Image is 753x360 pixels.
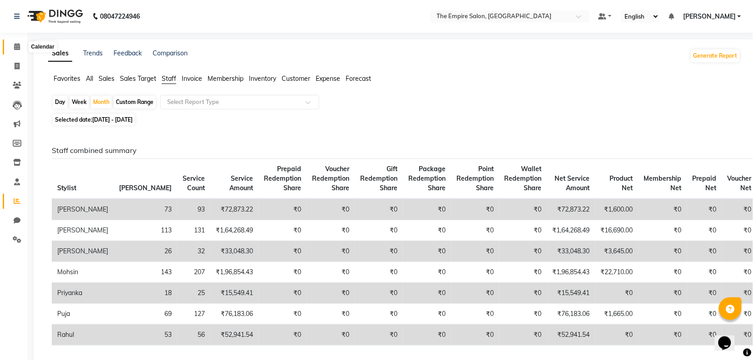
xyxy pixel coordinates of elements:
[52,199,114,220] td: [PERSON_NAME]
[456,165,494,192] span: Point Redemption Share
[639,241,687,262] td: ₹0
[451,283,499,304] td: ₹0
[355,283,403,304] td: ₹0
[346,74,371,83] span: Forecast
[555,174,590,192] span: Net Service Amount
[595,199,639,220] td: ₹1,600.00
[29,42,56,53] div: Calendar
[86,74,93,83] span: All
[355,220,403,241] td: ₹0
[683,12,736,21] span: [PERSON_NAME]
[360,165,397,192] span: Gift Redemption Share
[120,74,156,83] span: Sales Target
[595,325,639,345] td: ₹0
[52,283,114,304] td: Priyanka
[693,174,717,192] span: Prepaid Net
[258,325,307,345] td: ₹0
[403,304,451,325] td: ₹0
[92,116,133,123] span: [DATE] - [DATE]
[258,220,307,241] td: ₹0
[499,199,547,220] td: ₹0
[177,220,210,241] td: 131
[639,304,687,325] td: ₹0
[99,74,114,83] span: Sales
[114,325,177,345] td: 53
[182,74,202,83] span: Invoice
[23,4,85,29] img: logo
[114,220,177,241] td: 113
[264,165,301,192] span: Prepaid Redemption Share
[162,74,176,83] span: Staff
[307,262,355,283] td: ₹0
[177,262,210,283] td: 207
[499,325,547,345] td: ₹0
[210,283,258,304] td: ₹15,549.41
[451,220,499,241] td: ₹0
[505,165,542,192] span: Wallet Redemption Share
[547,262,595,283] td: ₹1,96,854.43
[728,174,752,192] span: Voucher Net
[499,241,547,262] td: ₹0
[210,241,258,262] td: ₹33,048.30
[83,49,103,57] a: Trends
[53,114,135,125] span: Selected date:
[91,96,112,108] div: Month
[403,325,451,345] td: ₹0
[547,283,595,304] td: ₹15,549.41
[316,74,340,83] span: Expense
[249,74,276,83] span: Inventory
[119,184,172,192] span: [PERSON_NAME]
[52,262,114,283] td: Mohsin
[52,241,114,262] td: [PERSON_NAME]
[258,304,307,325] td: ₹0
[307,283,355,304] td: ₹0
[610,174,633,192] span: Product Net
[258,283,307,304] td: ₹0
[52,146,733,155] h6: Staff combined summary
[258,241,307,262] td: ₹0
[210,325,258,345] td: ₹52,941.54
[403,283,451,304] td: ₹0
[499,304,547,325] td: ₹0
[114,283,177,304] td: 18
[307,220,355,241] td: ₹0
[52,304,114,325] td: Puja
[114,262,177,283] td: 143
[114,241,177,262] td: 26
[451,262,499,283] td: ₹0
[177,325,210,345] td: 56
[52,325,114,345] td: Rahul
[208,74,243,83] span: Membership
[408,165,446,192] span: Package Redemption Share
[307,241,355,262] td: ₹0
[451,325,499,345] td: ₹0
[687,325,722,345] td: ₹0
[355,241,403,262] td: ₹0
[639,262,687,283] td: ₹0
[183,174,205,192] span: Service Count
[547,325,595,345] td: ₹52,941.54
[177,199,210,220] td: 93
[114,49,142,57] a: Feedback
[687,220,722,241] td: ₹0
[258,262,307,283] td: ₹0
[595,283,639,304] td: ₹0
[687,241,722,262] td: ₹0
[210,262,258,283] td: ₹1,96,854.43
[403,199,451,220] td: ₹0
[69,96,89,108] div: Week
[53,96,68,108] div: Day
[451,199,499,220] td: ₹0
[57,184,76,192] span: Stylist
[282,74,310,83] span: Customer
[595,220,639,241] td: ₹16,690.00
[177,241,210,262] td: 32
[715,324,744,351] iframe: chat widget
[451,304,499,325] td: ₹0
[210,304,258,325] td: ₹76,183.06
[639,325,687,345] td: ₹0
[547,241,595,262] td: ₹33,048.30
[355,325,403,345] td: ₹0
[403,262,451,283] td: ₹0
[595,262,639,283] td: ₹22,710.00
